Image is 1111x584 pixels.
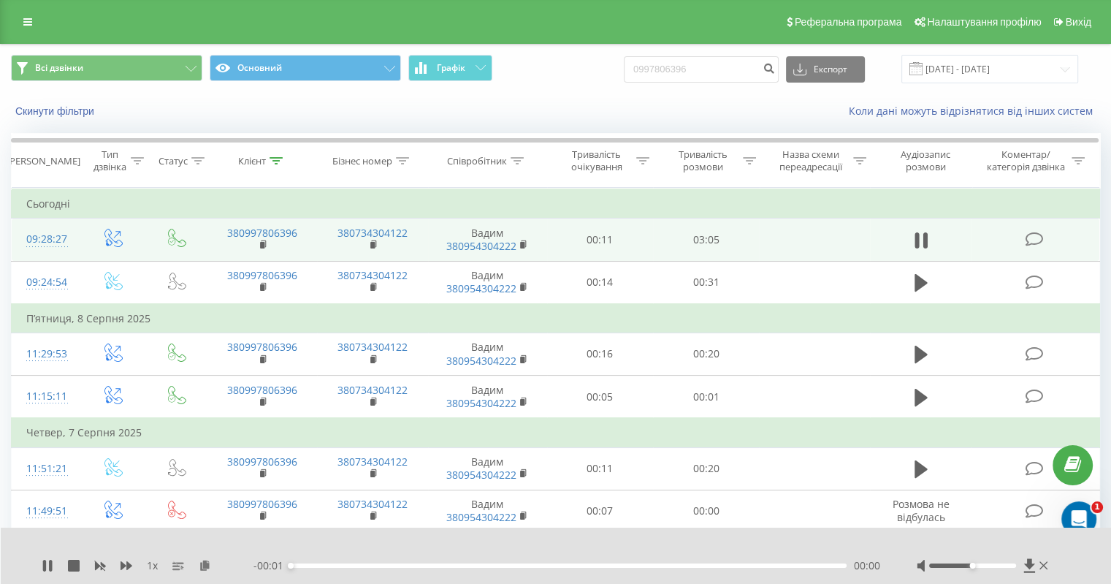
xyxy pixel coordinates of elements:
[12,418,1100,447] td: Четвер, 7 Серпня 2025
[653,490,759,532] td: 00:00
[26,497,65,526] div: 11:49:51
[337,340,408,354] a: 380734304122
[159,155,188,167] div: Статус
[11,105,102,118] button: Скинути фільтри
[428,219,547,261] td: Вадим
[969,563,975,569] div: Accessibility label
[227,497,297,511] a: 380997806396
[227,383,297,397] a: 380997806396
[337,226,408,240] a: 380734304122
[1061,501,1096,536] iframe: Intercom live chat
[26,455,65,483] div: 11:51:21
[446,354,516,368] a: 380954304222
[653,447,759,490] td: 00:20
[1066,16,1091,28] span: Вихід
[210,55,401,81] button: Основний
[337,455,408,469] a: 380734304122
[547,490,653,532] td: 00:07
[428,261,547,304] td: Вадим
[446,510,516,524] a: 380954304222
[147,558,158,573] span: 1 x
[227,226,297,240] a: 380997806396
[26,340,65,368] div: 11:29:53
[547,376,653,419] td: 00:05
[7,155,80,167] div: [PERSON_NAME]
[227,268,297,282] a: 380997806396
[337,497,408,511] a: 380734304122
[883,148,969,173] div: Аудіозапис розмови
[773,148,850,173] div: Назва схеми переадресації
[446,396,516,410] a: 380954304222
[653,219,759,261] td: 03:05
[428,376,547,419] td: Вадим
[253,558,291,573] span: - 00:01
[653,333,759,375] td: 00:20
[428,490,547,532] td: Вадим
[854,558,880,573] span: 00:00
[447,155,507,167] div: Співробітник
[653,261,759,304] td: 00:31
[337,383,408,397] a: 380734304122
[547,219,653,261] td: 00:11
[795,16,902,28] span: Реферальна програма
[560,148,633,173] div: Тривалість очікування
[26,268,65,297] div: 09:24:54
[446,239,516,253] a: 380954304222
[1091,501,1103,513] span: 1
[26,225,65,254] div: 09:28:27
[666,148,739,173] div: Тривалість розмови
[624,56,779,83] input: Пошук за номером
[11,55,202,81] button: Всі дзвінки
[238,155,266,167] div: Клієнт
[337,268,408,282] a: 380734304122
[786,56,865,83] button: Експорт
[227,340,297,354] a: 380997806396
[26,382,65,411] div: 11:15:11
[35,62,83,74] span: Всі дзвінки
[332,155,392,167] div: Бізнес номер
[547,261,653,304] td: 00:14
[653,376,759,419] td: 00:01
[408,55,492,81] button: Графік
[893,497,950,524] span: Розмова не відбулась
[92,148,126,173] div: Тип дзвінка
[12,189,1100,219] td: Сьогодні
[547,447,653,490] td: 00:11
[927,16,1041,28] span: Налаштування профілю
[547,333,653,375] td: 00:16
[12,304,1100,333] td: П’ятниця, 8 Серпня 2025
[982,148,1068,173] div: Коментар/категорія дзвінка
[437,63,465,73] span: Графік
[288,563,294,569] div: Accessibility label
[428,333,547,375] td: Вадим
[428,447,547,490] td: Вадим
[446,281,516,295] a: 380954304222
[446,468,516,482] a: 380954304222
[227,455,297,469] a: 380997806396
[849,104,1100,118] a: Коли дані можуть відрізнятися вiд інших систем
